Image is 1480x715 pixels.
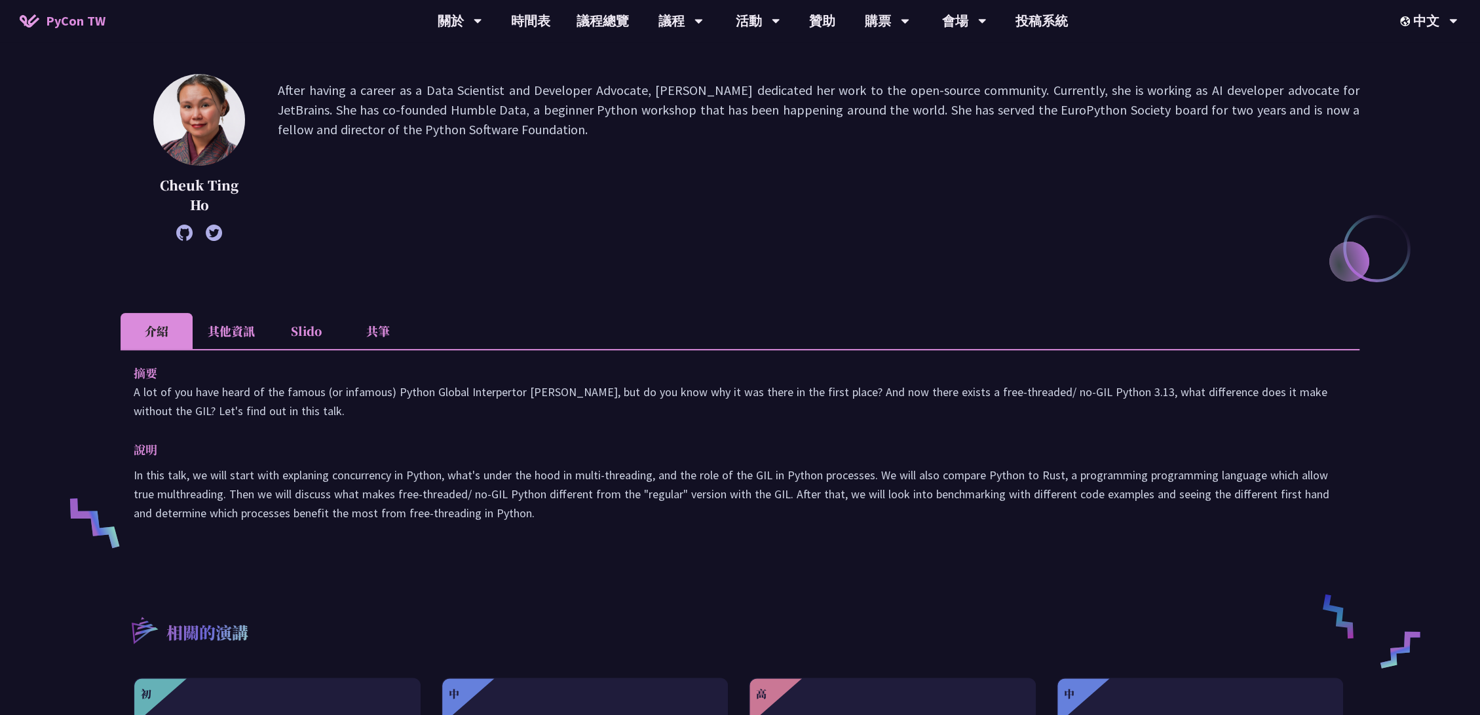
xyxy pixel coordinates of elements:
div: 中 [449,686,459,702]
p: 摘要 [134,363,1320,382]
div: 中 [1064,686,1074,702]
p: 相關的演講 [166,621,248,647]
a: PyCon TW [7,5,119,37]
li: 其他資訊 [193,313,270,349]
img: Home icon of PyCon TW 2025 [20,14,39,27]
div: 初 [141,686,151,702]
p: After having a career as a Data Scientist and Developer Advocate, [PERSON_NAME] dedicated her wor... [278,81,1359,234]
p: A lot of you have heard of the famous (or infamous) Python Global Interpertor [PERSON_NAME], but ... [134,382,1346,420]
li: Slido [270,313,342,349]
img: Locale Icon [1400,16,1413,26]
img: r3.8d01567.svg [112,598,176,661]
p: In this talk, we will start with explaning concurrency in Python, what's under the hood in multi-... [134,466,1346,522]
div: 高 [756,686,767,702]
li: 介紹 [121,313,193,349]
p: Cheuk Ting Ho [153,175,245,215]
p: 說明 [134,440,1320,459]
li: 共筆 [342,313,414,349]
img: Cheuk Ting Ho [153,74,245,166]
span: PyCon TW [46,11,105,31]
